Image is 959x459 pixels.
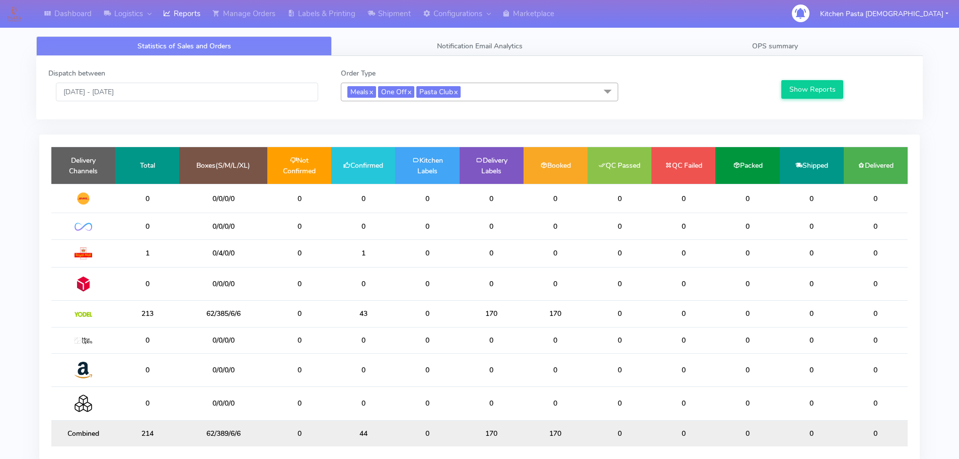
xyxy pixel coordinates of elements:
td: 0 [651,420,715,446]
td: 62/389/6/6 [179,420,267,446]
td: Packed [715,147,779,184]
td: 0 [460,213,524,239]
td: Delivered [844,147,908,184]
td: 0 [331,353,395,386]
td: 0 [651,184,715,213]
td: 0 [715,301,779,327]
td: 0 [651,267,715,300]
td: Kitchen Labels [395,147,459,184]
td: Shipped [780,147,844,184]
td: 0 [331,213,395,239]
td: 0/0/0/0 [179,387,267,420]
td: QC Failed [651,147,715,184]
td: 0 [715,387,779,420]
td: 0 [267,184,331,213]
td: 0 [267,267,331,300]
td: 0 [715,327,779,353]
input: Pick the Daterange [56,83,318,101]
td: 0 [780,184,844,213]
td: 0 [651,387,715,420]
td: 0 [460,239,524,267]
td: 0/0/0/0 [179,184,267,213]
span: Meals [347,86,376,98]
img: DPD [75,275,92,293]
td: 0 [115,387,179,420]
img: Amazon [75,361,92,379]
td: 0 [844,239,908,267]
td: 0 [267,301,331,327]
td: 0 [115,213,179,239]
td: 0 [267,327,331,353]
td: 0 [460,353,524,386]
td: 0 [395,353,459,386]
td: 43 [331,301,395,327]
td: 0 [587,239,651,267]
td: 0 [587,213,651,239]
td: 0 [267,387,331,420]
td: 0/0/0/0 [179,327,267,353]
td: 0 [780,267,844,300]
td: 0 [844,267,908,300]
td: Combined [51,420,115,446]
td: 0 [331,387,395,420]
td: 0 [651,239,715,267]
td: 1 [115,239,179,267]
td: 213 [115,301,179,327]
ul: Tabs [36,36,923,56]
td: 0 [267,239,331,267]
td: 0 [587,420,651,446]
td: 0 [395,301,459,327]
td: 0 [780,387,844,420]
td: 0/0/0/0 [179,353,267,386]
td: 0 [651,327,715,353]
td: Booked [524,147,587,184]
td: 0 [651,353,715,386]
td: 0 [331,184,395,213]
td: Not Confirmed [267,147,331,184]
a: x [368,86,373,97]
label: Order Type [341,68,376,79]
td: Total [115,147,179,184]
button: Show Reports [781,80,843,99]
td: 0 [715,184,779,213]
td: 0 [395,267,459,300]
img: OnFleet [75,223,92,231]
td: 0 [780,301,844,327]
td: 0 [844,420,908,446]
img: Yodel [75,312,92,317]
td: 0 [524,184,587,213]
td: 0 [587,267,651,300]
td: 0 [780,213,844,239]
span: One Off [378,86,414,98]
td: 44 [331,420,395,446]
img: DHL [75,192,92,205]
img: Collection [75,395,92,412]
td: 0 [395,327,459,353]
td: 0 [844,301,908,327]
td: 0/4/0/0 [179,239,267,267]
td: 0 [780,420,844,446]
td: 0 [524,353,587,386]
a: x [453,86,458,97]
td: 0 [715,420,779,446]
td: 0 [651,213,715,239]
td: 0 [460,327,524,353]
td: 0 [115,184,179,213]
td: 0 [844,213,908,239]
td: Boxes(S/M/L/XL) [179,147,267,184]
td: 62/385/6/6 [179,301,267,327]
td: 214 [115,420,179,446]
td: 0 [780,239,844,267]
td: 0 [460,387,524,420]
td: 170 [460,420,524,446]
td: 0 [780,327,844,353]
td: 0 [844,327,908,353]
span: Notification Email Analytics [437,41,523,51]
td: 0 [267,353,331,386]
td: 0 [267,213,331,239]
td: 0 [460,184,524,213]
td: 170 [524,420,587,446]
td: 0 [395,239,459,267]
td: 0 [395,420,459,446]
a: x [407,86,411,97]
